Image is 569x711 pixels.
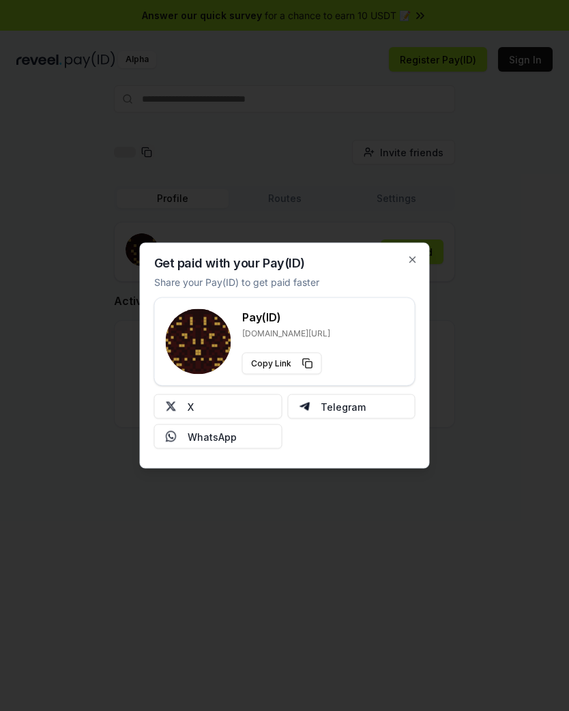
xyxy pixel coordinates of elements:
p: [DOMAIN_NAME][URL] [242,328,330,339]
button: WhatsApp [154,424,282,449]
img: X [166,401,177,412]
img: Whatsapp [166,431,177,442]
button: Copy Link [242,353,322,375]
button: X [154,394,282,419]
h3: Pay(ID) [242,309,330,325]
p: Share your Pay(ID) to get paid faster [154,275,319,289]
h2: Get paid with your Pay(ID) [154,257,305,270]
button: Telegram [287,394,415,419]
img: Telegram [299,401,310,412]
